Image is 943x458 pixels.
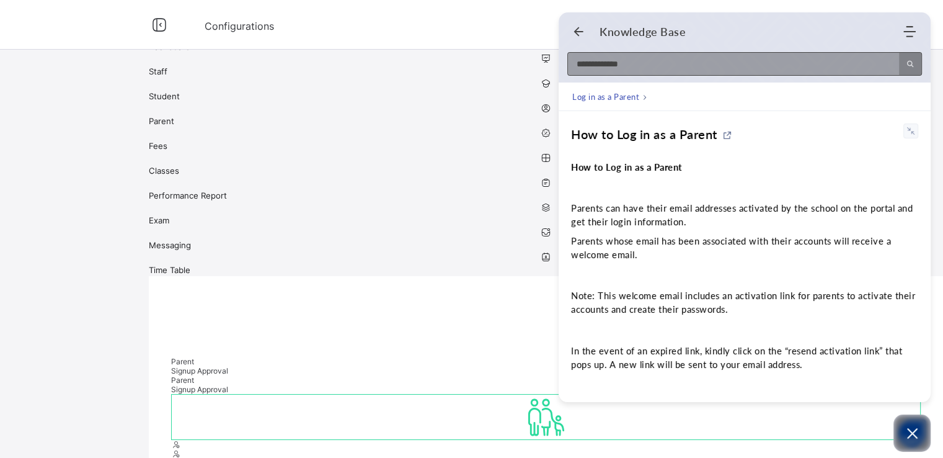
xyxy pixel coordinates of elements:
span: Log in as a Parent [572,91,639,103]
button: Back [572,25,585,38]
span: Fees [149,141,943,151]
span: Signup Approval [171,366,228,375]
a: Fees [149,127,943,152]
span: Normal View [906,127,915,135]
span: Parent [171,375,194,385]
a: Performance Report [149,177,943,202]
span: Parent [171,357,194,366]
span: In the event of an expired link, kindly click on the “resend activation link” that pops up. A new... [571,346,902,370]
span: Parents can have their email addresses activated by the school on the portal and get their login ... [571,203,913,227]
span: Classes [149,166,943,176]
div: How to Log in as a Parent [571,127,717,141]
div: breadcrumb current pageLog in as a Parent [559,83,931,111]
div: Modules Menu [901,25,917,38]
span: To login into your account profile as a parent, follow these 5 easy steps below! [571,402,905,412]
a: Messaging [149,227,943,251]
a: Parent [149,102,943,127]
span: Parent [149,116,943,126]
span: Student [149,91,943,101]
a: Time Table [149,251,943,276]
span: Staff [149,66,943,76]
a: Student [149,78,943,102]
span: How to Log in as a Parent [571,162,682,173]
span: Performance Report [149,191,943,200]
a: Classes [149,152,943,177]
span: Configurations [205,20,274,32]
span: Time Table [149,265,943,275]
span: Exam [149,215,943,225]
a: Staff [149,53,943,78]
nav: breadcrumb [572,90,647,103]
a: Exam [149,202,943,227]
h1: Knowledge Base [600,25,686,38]
span: Messaging [149,240,943,250]
span: Signup Approval [171,385,228,394]
span: Note: This welcome email includes an activation link for parents to activate their accounts and c... [571,290,915,315]
span: Parents whose email has been associated with their accounts will receive a welcome email. [571,236,891,260]
button: Open asap [893,415,931,452]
